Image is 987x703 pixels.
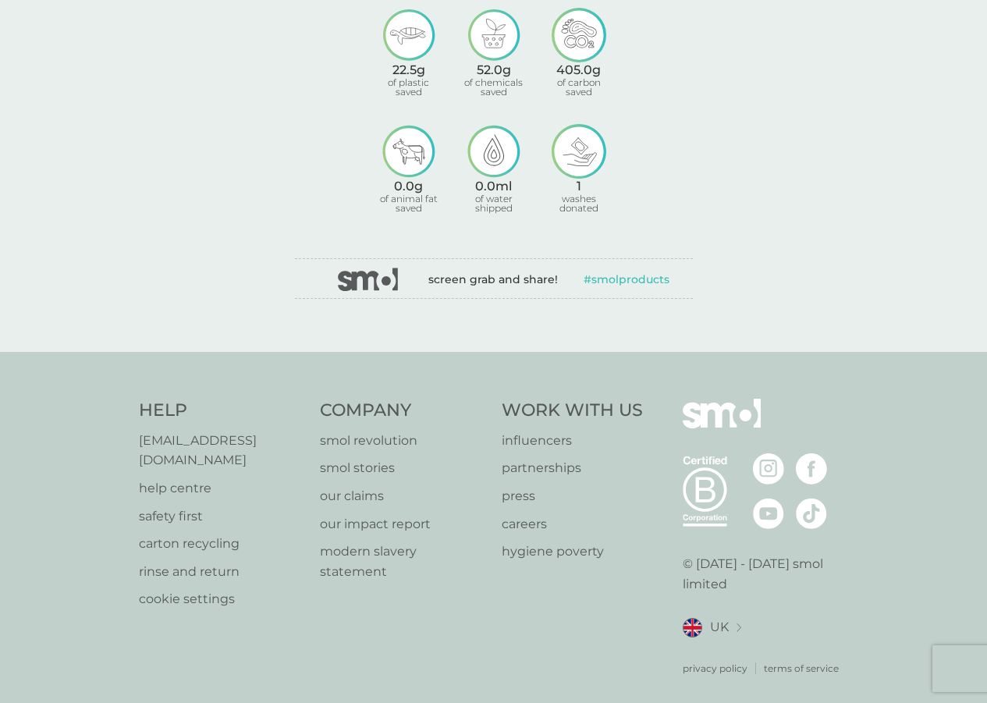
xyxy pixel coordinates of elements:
b: screen grab and share! [428,274,559,285]
span: 0.0ml [475,179,512,194]
div: of animal fat saved [375,194,442,213]
h4: Work With Us [502,399,643,423]
span: 1 [577,179,581,194]
div: of carbon saved [545,78,612,97]
img: visit the smol Instagram page [753,453,784,485]
div: washes donated [545,194,612,213]
img: UK flag [683,618,702,637]
img: logoGrey-icon [303,268,434,291]
a: smol stories [320,458,486,478]
span: UK [710,617,729,637]
img: smol [683,399,761,452]
div: of water shipped [460,194,527,213]
a: partnerships [502,458,643,478]
a: rinse and return [139,562,305,582]
span: 22.5g [392,62,424,78]
h4: Help [139,399,305,423]
img: fatSaved-icon [381,124,435,179]
a: safety first [139,506,305,527]
a: careers [502,514,643,534]
span: 52.0g [476,62,510,78]
a: influencers [502,431,643,451]
a: smol revolution [320,431,486,451]
p: © [DATE] - [DATE] smol limited [683,554,849,594]
a: privacy policy [683,661,747,676]
a: hygiene poverty [502,541,643,562]
div: #smolproducts [561,274,692,285]
a: our claims [320,486,486,506]
img: visit the smol Facebook page [796,453,827,485]
div: of chemicals saved [460,78,527,97]
a: terms of service [764,661,839,676]
a: cookie settings [139,589,305,609]
span: 0.0g [394,179,423,194]
div: of plastic saved [375,78,442,97]
a: press [502,486,643,506]
a: modern slavery statement [320,541,486,581]
img: visit the smol Youtube page [753,498,784,529]
img: waterSaved-icon [466,124,520,179]
a: [EMAIL_ADDRESS][DOMAIN_NAME] [139,431,305,470]
img: visit the smol Tiktok page [796,498,827,529]
h4: Company [320,399,486,423]
a: our impact report [320,514,486,534]
a: carton recycling [139,534,305,554]
a: help centre [139,478,305,499]
img: select a new location [737,623,741,632]
span: 405.0g [556,62,601,78]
